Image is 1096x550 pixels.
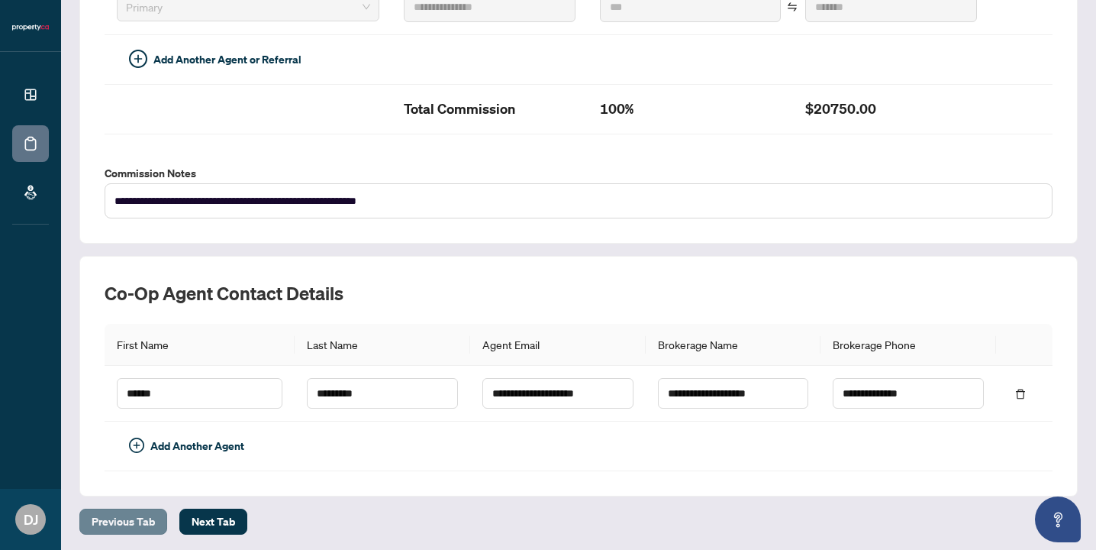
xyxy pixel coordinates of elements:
button: Add Another Agent [117,434,256,458]
span: swap [787,2,798,12]
h2: Total Commission [404,97,575,121]
h2: $20750.00 [805,97,977,121]
span: plus-circle [129,50,147,68]
th: Last Name [295,324,470,366]
span: Add Another Agent [150,438,244,455]
button: Next Tab [179,509,247,535]
h2: 100% [600,97,782,121]
h2: Co-op Agent Contact Details [105,281,1052,306]
button: Previous Tab [79,509,167,535]
span: plus-circle [129,438,144,453]
span: DJ [24,509,38,530]
th: Brokerage Phone [820,324,996,366]
span: Next Tab [192,510,235,534]
label: Commission Notes [105,165,1052,182]
button: Add Another Agent or Referral [117,47,314,72]
img: logo [12,23,49,32]
span: Previous Tab [92,510,155,534]
th: First Name [105,324,295,366]
span: delete [1015,389,1026,400]
th: Brokerage Name [646,324,821,366]
th: Agent Email [470,324,646,366]
span: Add Another Agent or Referral [153,51,301,68]
button: Open asap [1035,497,1081,542]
